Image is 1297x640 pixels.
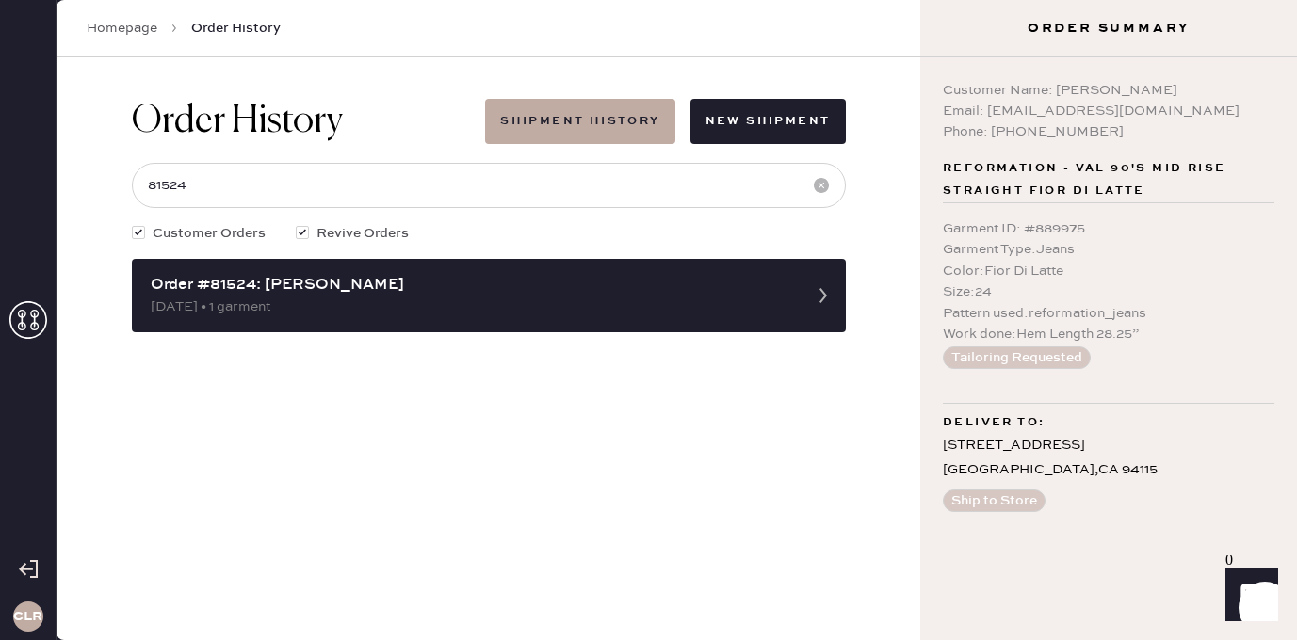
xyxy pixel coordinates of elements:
[943,239,1274,260] div: Garment Type : Jeans
[943,80,1274,101] div: Customer Name: [PERSON_NAME]
[943,281,1274,302] div: Size : 24
[943,411,1045,434] span: Deliver to:
[943,101,1274,121] div: Email: [EMAIL_ADDRESS][DOMAIN_NAME]
[690,99,846,144] button: New Shipment
[132,99,343,144] h1: Order History
[920,19,1297,38] h3: Order Summary
[943,157,1274,202] span: Reformation - Val 90's Mid Rise Straight Fior Di Latte
[87,19,157,38] a: Homepage
[943,261,1274,281] div: Color : Fior Di Latte
[316,223,409,244] span: Revive Orders
[13,610,42,623] h3: CLR
[943,218,1274,239] div: Garment ID : # 889975
[943,324,1274,344] div: Work done : Hem Length 28.25”
[943,121,1274,142] div: Phone: [PHONE_NUMBER]
[943,489,1046,512] button: Ship to Store
[1208,555,1289,636] iframe: Front Chat
[943,303,1274,324] div: Pattern used : reformation_jeans
[485,99,674,144] button: Shipment History
[151,274,793,296] div: Order #81524: [PERSON_NAME]
[151,296,793,317] div: [DATE] • 1 garment
[153,223,266,244] span: Customer Orders
[191,19,281,38] span: Order History
[132,163,846,208] input: Search by order number, customer name, email or phone number
[943,346,1091,369] button: Tailoring Requested
[943,434,1274,481] div: [STREET_ADDRESS] [GEOGRAPHIC_DATA] , CA 94115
